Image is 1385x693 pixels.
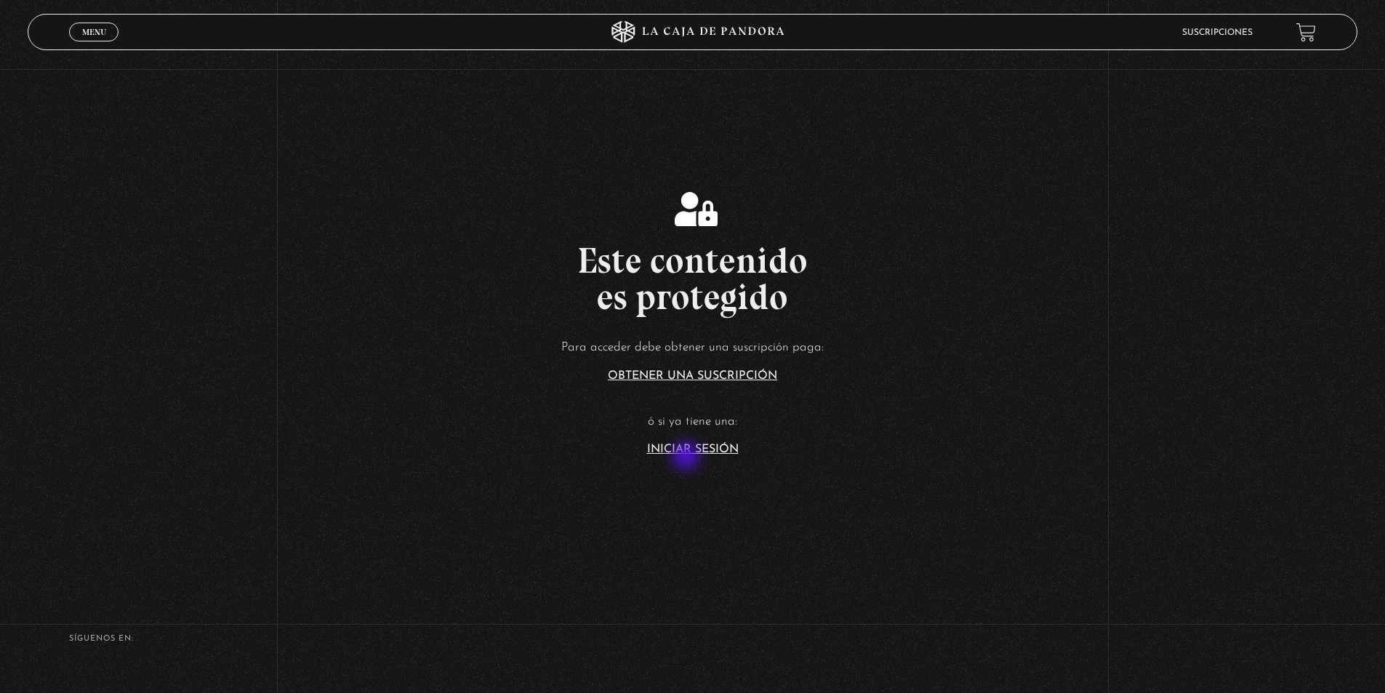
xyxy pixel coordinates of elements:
a: View your shopping cart [1296,23,1316,42]
a: Iniciar Sesión [647,444,739,455]
h4: SÍguenos en: [69,635,1316,643]
a: Obtener una suscripción [608,370,777,382]
span: Menu [82,28,106,36]
span: Cerrar [77,40,111,50]
a: Suscripciones [1182,28,1253,37]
